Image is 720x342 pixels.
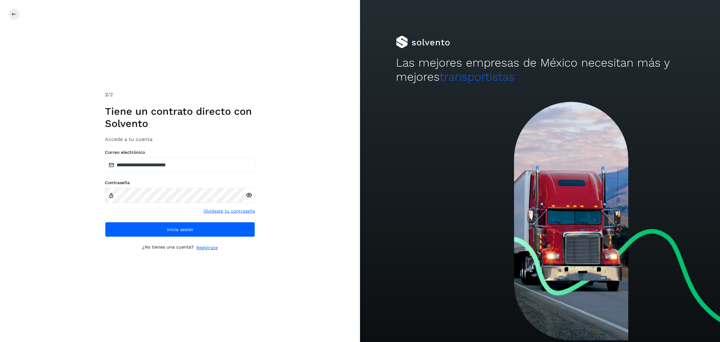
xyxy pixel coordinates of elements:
[105,180,255,185] label: Contraseña
[105,105,255,129] h1: Tiene un contrato directo con Solvento
[142,244,194,251] p: ¿No tienes una cuenta?
[440,70,515,83] span: transportistas
[396,56,684,84] h2: Las mejores empresas de México necesitan más y mejores
[105,136,255,142] h3: Accede a tu cuenta
[203,208,255,214] a: Olvidaste tu contraseña
[105,222,255,237] button: Inicia sesión
[105,150,255,155] label: Correo electrónico
[167,227,193,232] span: Inicia sesión
[105,91,255,98] div: /2
[105,92,108,98] span: 2
[196,244,218,251] a: Regístrate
